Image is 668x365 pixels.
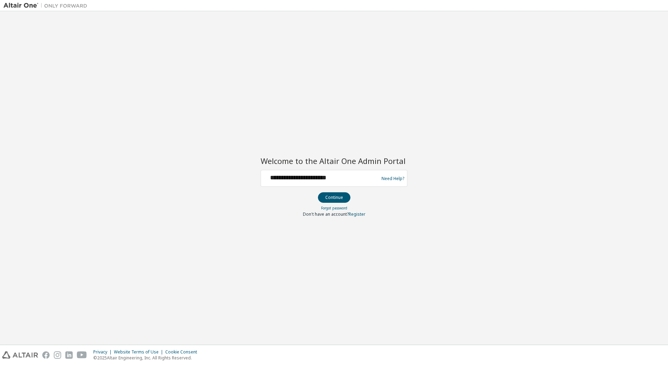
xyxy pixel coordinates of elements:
[321,206,347,210] a: Forgot password
[54,351,61,359] img: instagram.svg
[3,2,91,9] img: Altair One
[93,355,201,361] p: © 2025 Altair Engineering, Inc. All Rights Reserved.
[114,349,165,355] div: Website Terms of Use
[261,156,407,166] h2: Welcome to the Altair One Admin Portal
[42,351,50,359] img: facebook.svg
[318,192,350,203] button: Continue
[2,351,38,359] img: altair_logo.svg
[65,351,73,359] img: linkedin.svg
[93,349,114,355] div: Privacy
[165,349,201,355] div: Cookie Consent
[303,211,349,217] span: Don't have an account?
[77,351,87,359] img: youtube.svg
[349,211,365,217] a: Register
